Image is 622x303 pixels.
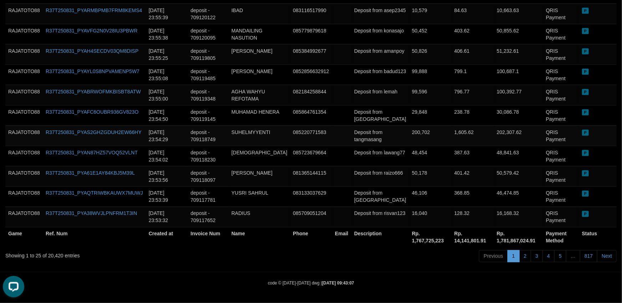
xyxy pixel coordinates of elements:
[582,8,589,14] span: PAID
[5,186,43,207] td: RAJATOTO88
[494,146,543,166] td: 48,841.63
[5,44,43,65] td: RAJATOTO88
[46,211,137,216] a: R37T250831_PYA38WVJLPNFRM1T3IN
[146,44,188,65] td: [DATE] 23:55:25
[351,105,409,125] td: Deposit from [GEOGRAPHIC_DATA]
[188,24,228,44] td: deposit - 709120095
[229,85,290,105] td: AGHA WAHYU REFOTAMA
[351,85,409,105] td: Deposit from lemah
[582,48,589,55] span: PAID
[494,207,543,227] td: 16,168.32
[351,186,409,207] td: Deposit from [GEOGRAPHIC_DATA]
[146,227,188,247] th: Created at
[5,227,43,247] th: Game
[351,4,409,24] td: Deposit from asep2345
[582,191,589,197] span: PAID
[229,105,290,125] td: MUHAMAD HENERA
[452,65,494,85] td: 799.1
[554,250,566,262] a: 5
[452,166,494,186] td: 401.42
[543,207,579,227] td: QRIS Payment
[579,227,617,247] th: Status
[46,150,138,155] a: R37T250831_PYAN87HZ57VOQ52VLNT
[229,186,290,207] td: YUSRI SAHRUL
[351,207,409,227] td: Deposit from risvan123
[351,65,409,85] td: Deposit from badud123
[146,65,188,85] td: [DATE] 23:55:08
[229,4,290,24] td: IBAD
[290,24,332,44] td: 085779879618
[409,44,452,65] td: 50,826
[188,186,228,207] td: deposit - 709117781
[494,105,543,125] td: 30,086.78
[409,4,452,24] td: 10,579
[290,146,332,166] td: 085723679664
[351,146,409,166] td: Deposit from lawang77
[5,24,43,44] td: RAJATOTO88
[5,166,43,186] td: RAJATOTO88
[146,166,188,186] td: [DATE] 23:53:56
[409,65,452,85] td: 99,888
[543,4,579,24] td: QRIS Payment
[452,125,494,146] td: 1,605.62
[543,85,579,105] td: QRIS Payment
[479,250,508,262] a: Previous
[494,65,543,85] td: 100,687.1
[452,227,494,247] th: Rp. 14,141,801.91
[229,166,290,186] td: [PERSON_NAME]
[229,65,290,85] td: [PERSON_NAME]
[146,207,188,227] td: [DATE] 23:53:32
[409,24,452,44] td: 50,452
[229,24,290,44] td: MANDAILING NASUTION
[566,250,580,262] a: …
[188,4,228,24] td: deposit - 709120122
[409,125,452,146] td: 200,702
[409,85,452,105] td: 99,596
[494,227,543,247] th: Rp. 1,781,867,024.91
[322,281,354,286] strong: [DATE] 09:43:07
[409,207,452,227] td: 16,040
[351,24,409,44] td: Deposit from konasajo
[146,24,188,44] td: [DATE] 23:55:38
[494,24,543,44] td: 50,855.62
[332,227,351,247] th: Email
[452,207,494,227] td: 128.32
[543,146,579,166] td: QRIS Payment
[351,44,409,65] td: Deposit from amanpoy
[543,186,579,207] td: QRIS Payment
[409,186,452,207] td: 46,106
[290,186,332,207] td: 083133037629
[582,69,589,75] span: PAID
[582,130,589,136] span: PAID
[452,24,494,44] td: 403.62
[46,7,142,13] a: R37T250831_PYARMBPMB7FRM8KEMS4
[5,85,43,105] td: RAJATOTO88
[452,85,494,105] td: 796.77
[146,186,188,207] td: [DATE] 23:53:39
[188,44,228,65] td: deposit - 709119805
[582,170,589,176] span: PAID
[290,65,332,85] td: 0852856632912
[580,250,597,262] a: 817
[452,44,494,65] td: 406.61
[43,227,146,247] th: Ref. Num
[146,85,188,105] td: [DATE] 23:55:00
[543,44,579,65] td: QRIS Payment
[543,105,579,125] td: QRIS Payment
[494,44,543,65] td: 51,232.61
[146,105,188,125] td: [DATE] 23:54:50
[597,250,617,262] a: Next
[494,85,543,105] td: 100,392.77
[543,24,579,44] td: QRIS Payment
[3,3,24,24] button: Open LiveChat chat widget
[582,28,589,34] span: PAID
[5,105,43,125] td: RAJATOTO88
[46,129,142,135] a: R37T250831_PYAS2GHZGDUH2EW66HY
[409,227,452,247] th: Rp. 1,767,725,223
[188,227,228,247] th: Invoice Num
[188,146,228,166] td: deposit - 709118230
[543,166,579,186] td: QRIS Payment
[5,125,43,146] td: RAJATOTO88
[229,44,290,65] td: [PERSON_NAME]
[290,125,332,146] td: 085220771583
